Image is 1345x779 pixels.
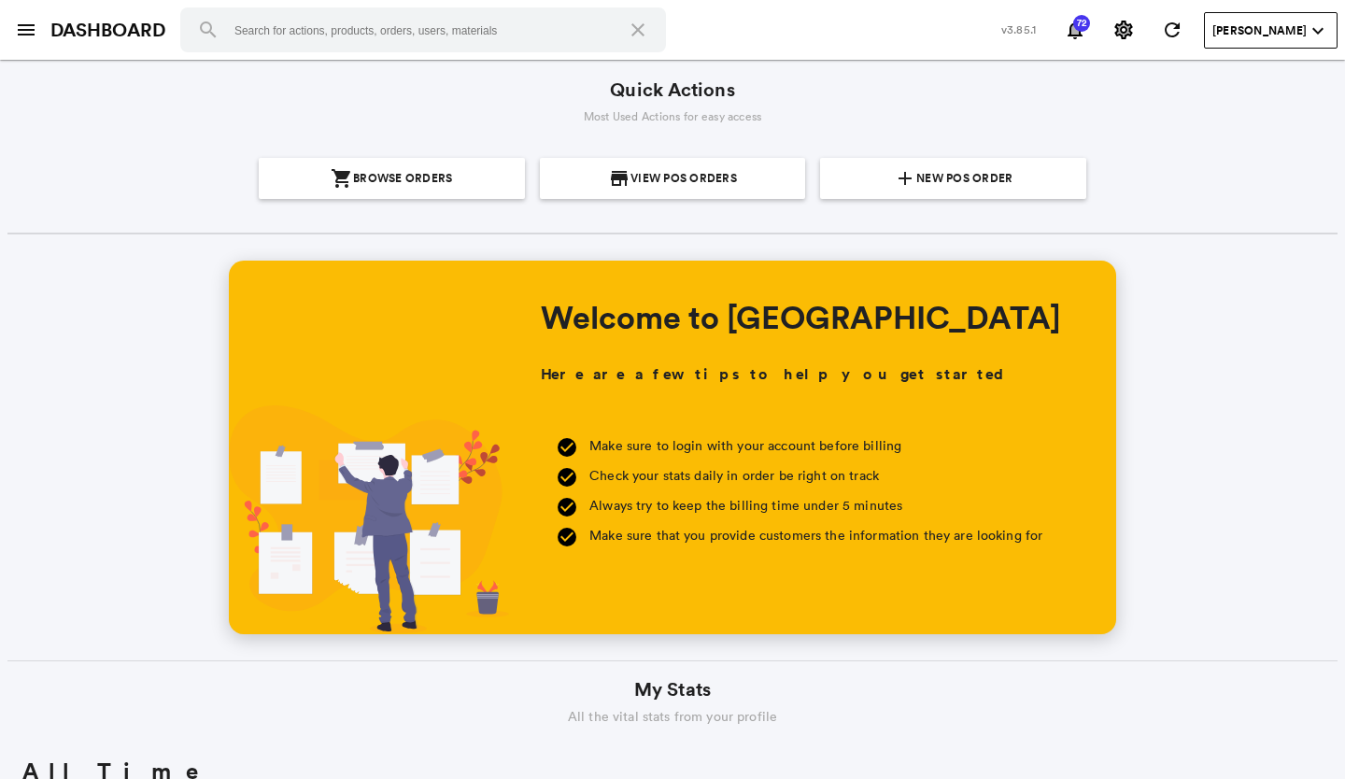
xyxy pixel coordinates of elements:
[894,167,916,190] md-icon: {{action.icon}}
[541,363,1009,386] h3: Here are a few tips to help you get started
[1105,11,1142,49] button: Settings
[331,167,353,190] md-icon: {{action.icon}}
[15,19,37,41] md-icon: menu
[50,17,165,44] a: DASHBOARD
[610,77,734,104] span: Quick Actions
[1064,19,1086,41] md-icon: notifications
[7,11,45,49] button: open sidebar
[584,108,762,124] span: Most Used Actions for easy access
[1212,22,1307,39] span: [PERSON_NAME]
[589,434,1042,457] p: Make sure to login with your account before billing
[1112,19,1135,41] md-icon: settings
[608,167,630,190] md-icon: {{action.icon}}
[556,466,578,489] md-icon: check_circle
[630,158,737,199] span: View POS Orders
[589,494,1042,517] p: Always try to keep the billing time under 5 minutes
[1001,21,1036,37] span: v3.85.1
[180,7,666,52] input: Search for actions, products, orders, users, materials
[541,298,1061,335] h1: Welcome to [GEOGRAPHIC_DATA]
[616,7,660,52] button: Clear
[197,19,219,41] md-icon: search
[1056,11,1094,49] button: Notifications
[627,19,649,41] md-icon: close
[589,524,1042,546] p: Make sure that you provide customers the information they are looking for
[1204,12,1338,49] button: User
[916,158,1012,199] span: New POS Order
[186,7,231,52] button: Search
[259,158,525,199] a: {{action.icon}}Browse Orders
[568,707,777,726] span: All the vital stats from your profile
[556,526,578,548] md-icon: check_circle
[1154,11,1191,49] button: Refresh State
[589,464,1042,487] p: Check your stats daily in order be right on track
[540,158,806,199] a: {{action.icon}}View POS Orders
[1072,19,1091,28] span: 72
[1307,20,1329,42] md-icon: expand_more
[353,158,452,199] span: Browse Orders
[556,436,578,459] md-icon: check_circle
[634,676,711,703] span: My Stats
[1161,19,1183,41] md-icon: refresh
[556,496,578,518] md-icon: check_circle
[820,158,1086,199] a: {{action.icon}}New POS Order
